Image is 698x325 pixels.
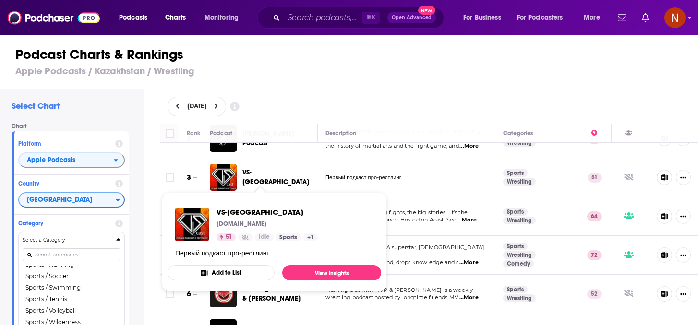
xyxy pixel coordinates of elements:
[325,287,473,293] span: Marking Out with MVP & [PERSON_NAME] is a weekly
[15,65,691,77] h3: Apple Podcasts / Kazakhstan / Wrestling
[187,103,206,110] span: [DATE]
[166,134,174,143] span: Toggle select row
[187,128,201,139] div: Rank
[503,128,533,139] div: Categories
[175,208,209,241] img: VS-Подкаст
[517,11,563,24] span: For Podcasters
[503,286,528,293] a: Sports
[217,208,318,217] a: VS-Подкаст
[459,294,479,302] span: ...More
[23,293,120,305] button: Sports / Tennis
[676,170,691,185] button: Show More Button
[676,286,691,302] button: Show More Button
[638,10,653,26] a: Show notifications dropdown
[503,208,528,216] a: Sports
[591,128,597,139] div: Power Score
[18,220,111,227] h4: Category
[8,9,100,27] img: Podchaser - Follow, Share and Rate Podcasts
[387,12,436,23] button: Open AdvancedNew
[587,289,602,299] p: 52
[266,7,453,29] div: Search podcasts, credits, & more...
[584,11,600,24] span: More
[23,238,112,243] h4: Select a Category
[19,192,116,209] span: [GEOGRAPHIC_DATA]
[325,209,468,216] span: The big names, the big fights, the big stories... it’s the
[159,10,192,25] a: Charts
[325,244,484,258] span: [PERSON_NAME]: MMA superstar, [DEMOGRAPHIC_DATA] gangster...and
[503,243,528,250] a: Sports
[587,211,602,221] p: 64
[511,10,577,25] button: open menu
[18,180,111,187] h4: Country
[503,139,536,147] a: Wrestling
[503,217,536,224] a: Wrestling
[165,11,186,24] span: Charts
[325,142,459,149] span: the history of martial arts and the fight game, and
[217,233,236,241] a: 51
[23,305,120,316] button: Sports / Volleyball
[23,270,120,282] button: Sports / Soccer
[503,169,528,177] a: Sports
[242,168,309,186] span: VS-[GEOGRAPHIC_DATA]
[12,123,136,129] h4: Chart
[259,232,270,242] span: Idle
[459,259,479,267] span: ...More
[325,174,401,181] span: Первый подкаст про-рестлинг
[18,152,125,168] h2: Platforms
[210,164,237,191] img: VS-Подкаст
[676,209,691,224] button: Show More Button
[664,7,686,28] button: Show profile menu
[119,11,147,24] span: Podcasts
[18,152,125,168] button: open menu
[226,232,232,242] span: 51
[457,10,513,25] button: open menu
[459,142,479,150] span: ...More
[187,172,191,183] h3: 3
[587,250,602,260] p: 72
[168,265,275,280] button: Add to List
[175,249,269,257] div: Первый подкаст про-рестлинг
[112,10,160,25] button: open menu
[255,233,274,241] a: Idle
[210,128,232,139] div: Podcast
[27,157,75,163] span: Apple Podcasts
[664,7,686,28] span: Logged in as AdelNBM
[418,6,435,15] span: New
[276,233,301,241] a: Sports
[503,294,536,302] a: Wrestling
[577,10,612,25] button: open menu
[503,178,536,186] a: Wrestling
[23,248,120,261] input: Search categories...
[284,10,362,25] input: Search podcasts, credits, & more...
[625,128,632,139] div: Has Guests
[198,10,251,25] button: open menu
[282,265,381,280] a: View Insights
[614,10,630,26] a: Show notifications dropdown
[15,46,691,63] h1: Podcast Charts & Rankings
[166,290,174,298] span: Toggle select row
[503,251,536,259] a: Wrestling
[205,11,239,24] span: Monitoring
[325,216,457,223] span: podcast that packs a punch. Hosted on Acast. See
[664,7,686,28] img: User Profile
[463,11,501,24] span: For Business
[18,192,125,208] button: Countries
[166,173,174,182] span: Toggle select row
[676,247,691,263] button: Show More Button
[18,140,111,147] h4: Platform
[217,208,318,217] span: VS-[GEOGRAPHIC_DATA]
[303,233,318,241] a: +1
[588,173,602,182] p: 51
[457,216,477,224] span: ...More
[325,294,458,301] span: wrestling podcast hosted by longtime friends MV
[217,220,266,228] p: [DOMAIN_NAME]
[503,260,534,267] a: Comedy
[325,128,356,139] div: Description
[242,168,315,187] a: VS-[GEOGRAPHIC_DATA]
[12,101,136,111] h2: Select Chart
[23,282,120,293] button: Sports / Swimming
